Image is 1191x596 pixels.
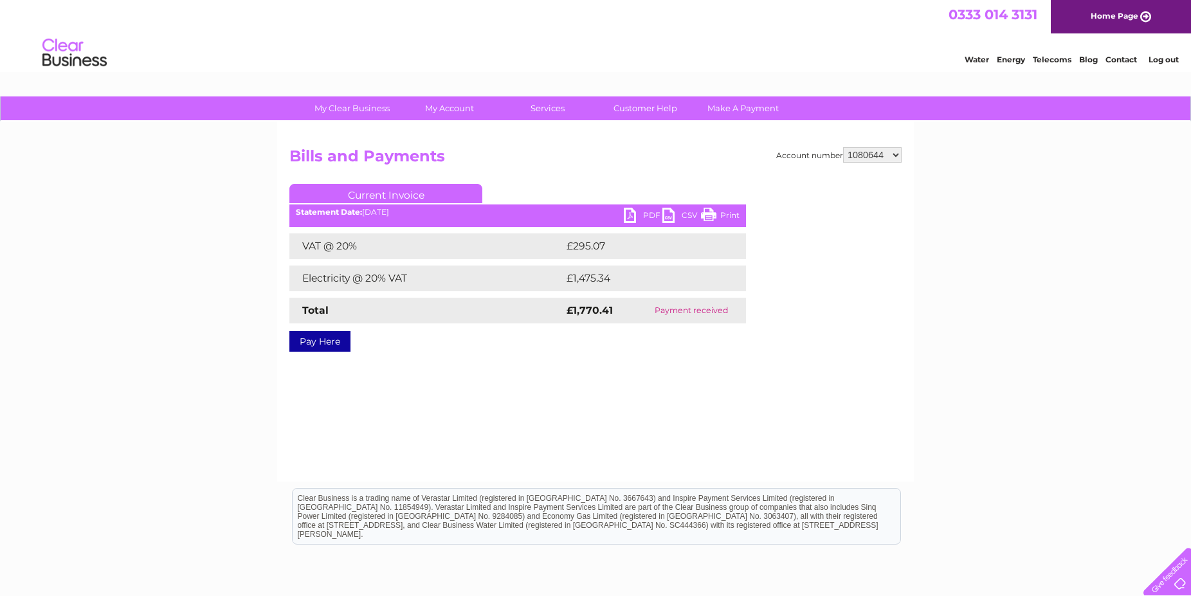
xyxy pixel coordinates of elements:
a: Make A Payment [690,96,796,120]
td: £295.07 [563,233,723,259]
a: PDF [624,208,662,226]
td: Payment received [636,298,746,323]
div: Clear Business is a trading name of Verastar Limited (registered in [GEOGRAPHIC_DATA] No. 3667643... [293,7,900,62]
a: Print [701,208,740,226]
td: Electricity @ 20% VAT [289,266,563,291]
div: [DATE] [289,208,746,217]
img: logo.png [42,33,107,73]
a: Water [965,55,989,64]
a: Contact [1105,55,1137,64]
a: Log out [1149,55,1179,64]
a: Telecoms [1033,55,1071,64]
a: Customer Help [592,96,698,120]
h2: Bills and Payments [289,147,902,172]
a: Current Invoice [289,184,482,203]
div: Account number [776,147,902,163]
a: Blog [1079,55,1098,64]
a: My Clear Business [299,96,405,120]
a: Services [495,96,601,120]
a: Energy [997,55,1025,64]
strong: Total [302,304,329,316]
b: Statement Date: [296,207,362,217]
td: VAT @ 20% [289,233,563,259]
a: Pay Here [289,331,350,352]
strong: £1,770.41 [567,304,613,316]
a: My Account [397,96,503,120]
a: CSV [662,208,701,226]
td: £1,475.34 [563,266,725,291]
a: 0333 014 3131 [949,6,1037,23]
